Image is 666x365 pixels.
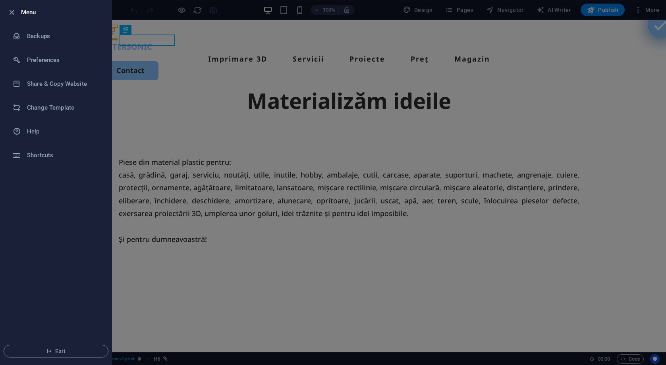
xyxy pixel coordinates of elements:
a: Help [0,120,112,143]
h6: Backups [27,31,100,41]
button: Exit [4,345,108,357]
h6: Preferences [27,55,100,65]
span: Exit [10,348,102,354]
h6: Menu [21,8,105,17]
h6: Help [27,127,100,136]
h6: Change Template [27,103,100,112]
h6: Share & Copy Website [27,79,100,89]
h6: Shortcuts [27,151,100,160]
